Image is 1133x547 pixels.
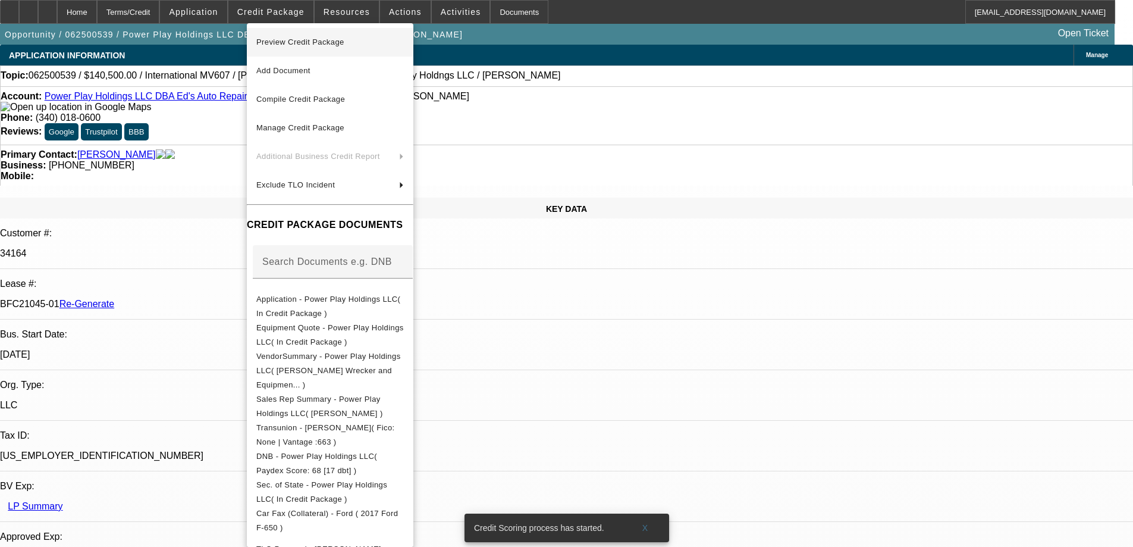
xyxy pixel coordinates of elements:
[256,180,335,189] span: Exclude TLO Incident
[256,323,404,346] span: Equipment Quote - Power Play Holdings LLC( In Credit Package )
[247,292,413,321] button: Application - Power Play Holdings LLC( In Credit Package )
[256,395,383,418] span: Sales Rep Summary - Power Play Holdings LLC( [PERSON_NAME] )
[247,421,413,449] button: Transunion - Crosslin, James( Fico: None | Vantage :663 )
[262,257,392,267] mat-label: Search Documents e.g. DNB
[256,66,310,75] span: Add Document
[256,295,400,318] span: Application - Power Play Holdings LLC( In Credit Package )
[247,449,413,478] button: DNB - Power Play Holdings LLC( Paydex Score: 68 [17 dbt] )
[256,123,344,132] span: Manage Credit Package
[247,478,413,507] button: Sec. of State - Power Play Holdings LLC( In Credit Package )
[256,452,377,475] span: DNB - Power Play Holdings LLC( Paydex Score: 68 [17 dbt] )
[256,352,401,389] span: VendorSummary - Power Play Holdings LLC( [PERSON_NAME] Wrecker and Equipmen... )
[256,37,344,46] span: Preview Credit Package
[247,392,413,421] button: Sales Rep Summary - Power Play Holdings LLC( Martell, Heath )
[256,95,345,104] span: Compile Credit Package
[247,218,413,232] h4: CREDIT PACKAGE DOCUMENTS
[256,509,398,532] span: Car Fax (Collateral) - Ford ( 2017 Ford F-650 )
[247,507,413,535] button: Car Fax (Collateral) - Ford ( 2017 Ford F-650 )
[247,349,413,392] button: VendorSummary - Power Play Holdings LLC( Crouch Wrecker and Equipmen... )
[247,321,413,349] button: Equipment Quote - Power Play Holdings LLC( In Credit Package )
[256,423,395,446] span: Transunion - [PERSON_NAME]( Fico: None | Vantage :663 )
[256,480,387,504] span: Sec. of State - Power Play Holdings LLC( In Credit Package )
